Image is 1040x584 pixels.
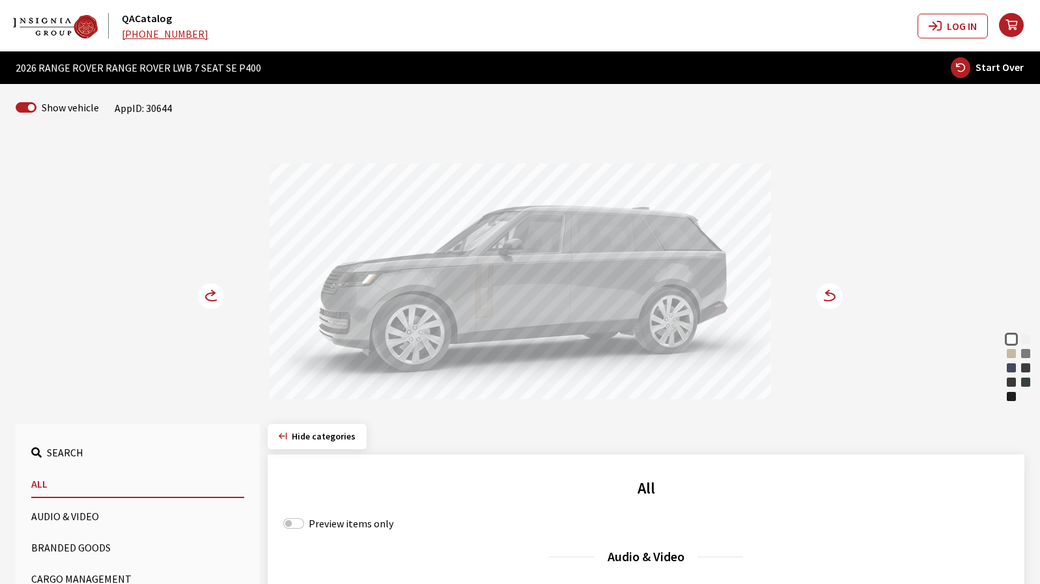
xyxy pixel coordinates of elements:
[31,535,244,561] button: Branded Goods
[268,424,367,449] button: Hide categories
[42,100,99,115] label: Show vehicle
[31,503,244,529] button: Audio & Video
[1019,376,1032,389] div: Belgravia Green
[283,547,1009,566] h3: Audio & Video
[122,27,208,40] a: [PHONE_NUMBER]
[115,100,172,116] div: AppID: 30644
[292,430,356,442] span: Click to hide category section.
[918,14,988,38] button: Log In
[1005,361,1018,374] div: Varesine Blue
[1019,361,1032,374] div: Charente Grey
[47,446,83,459] span: Search
[309,516,393,531] label: Preview items only
[122,12,172,25] a: QACatalog
[13,15,98,38] img: Dashboard
[16,60,261,76] span: 2026 RANGE ROVER RANGE ROVER LWB 7 SEAT SE P400
[31,471,244,498] button: All
[998,3,1040,49] button: your cart
[283,477,1009,500] h2: All
[1005,376,1018,389] div: Carpathian Grey
[1005,390,1018,403] div: Santorini Black
[950,57,1024,79] button: Start Over
[1005,347,1018,360] div: Batumi Gold
[1019,347,1032,360] div: Eiger Grey
[976,61,1024,74] span: Start Over
[13,13,119,38] a: QACatalog logo
[1019,333,1032,346] div: Fuji White
[1005,333,1018,346] div: Ostuni Pearl White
